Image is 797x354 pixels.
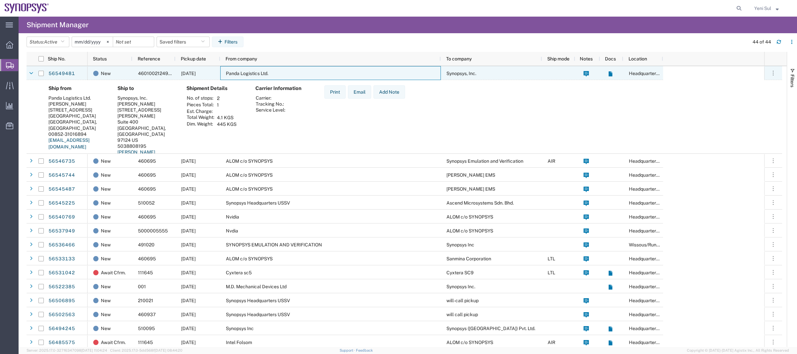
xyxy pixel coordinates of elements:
[348,85,371,99] button: Email
[48,101,107,107] div: [PERSON_NAME]
[181,228,196,233] span: 08/19/2025
[215,95,239,102] td: 2
[155,348,182,352] span: [DATE] 08:44:20
[186,121,215,128] th: Dim. Weight:
[48,323,75,334] a: 56494245
[226,270,252,275] span: Cyxtera sc5
[48,156,75,167] a: 56546735
[101,154,111,168] span: New
[226,326,254,331] span: Synopsys Inc
[138,326,155,331] span: 510095
[138,56,160,61] span: Reference
[72,37,113,47] input: Not set
[186,102,215,108] th: Pieces Total:
[138,298,153,303] span: 210021
[181,158,196,164] span: 08/21/2025
[446,228,493,233] span: ALOM c/o SYNOPSYS
[117,85,176,91] h4: Ship to
[181,298,196,303] span: 08/18/2025
[790,74,795,87] span: Filters
[629,284,672,289] span: Headquarters USSV
[226,56,257,61] span: From company
[117,119,176,125] div: Suite 400
[446,340,493,345] span: ALOM c/o SYNOPSYS
[446,242,474,247] span: Synopsys Inc
[629,158,672,164] span: Headquarters USSV
[101,66,111,80] span: New
[181,270,196,275] span: 08/19/2025
[117,107,176,119] div: [STREET_ADDRESS][PERSON_NAME]
[27,17,89,33] h4: Shipment Manager
[186,85,245,91] h4: Shipment Details
[226,256,273,261] span: ALOM c/o SYNOPSYS
[48,282,75,292] a: 56522385
[754,5,771,12] span: Yeni Sul
[101,224,111,238] span: New
[117,101,176,107] div: [PERSON_NAME]
[446,56,472,61] span: To company
[181,340,196,345] span: 08/19/2025
[117,125,176,143] div: [GEOGRAPHIC_DATA], [GEOGRAPHIC_DATA] 97124 US
[138,312,156,317] span: 460937
[101,294,111,308] span: New
[138,186,156,192] span: 460695
[629,186,672,192] span: Headquarters USSV
[687,348,789,353] span: Copyright © [DATE]-[DATE] Agistix Inc., All Rights Reserved
[48,310,75,320] a: 56502563
[226,242,322,247] span: SYNOPSYS EMULATION AND VERIFICATION
[226,214,239,220] span: Nvidia
[48,198,75,209] a: 56545225
[101,335,126,349] span: Await Cfrm.
[48,137,90,149] a: [EMAIL_ADDRESS][DOMAIN_NAME]
[101,252,111,266] span: New
[81,348,107,352] span: [DATE] 11:04:24
[181,186,196,192] span: 08/21/2025
[101,308,111,321] span: New
[48,68,75,79] a: 56549481
[446,172,495,178] span: Javad EMS
[629,228,672,233] span: Headquarters USSV
[138,242,155,247] span: 491020
[181,56,206,61] span: Pickup date
[48,95,107,101] div: Panda Logistics Ltd.
[548,158,555,164] span: AIR
[48,131,107,137] div: 00852-31016894
[255,107,286,113] th: Service Level:
[181,326,196,331] span: 08/20/2025
[48,56,65,61] span: Ship No.
[446,158,523,164] span: Synopsys Emulation and Verification
[48,212,75,222] a: 56540769
[629,71,672,76] span: Headquarters USSV
[446,200,514,206] span: Ascend Microsystems Sdn. Bhd.
[138,158,156,164] span: 460695
[181,242,196,247] span: 08/20/2025
[215,121,239,128] td: 445 KGS
[255,95,286,101] th: Carrier:
[101,280,111,294] span: New
[580,56,593,61] span: Notes
[48,226,75,236] a: 56537949
[181,312,196,317] span: 08/15/2025
[138,340,153,345] span: 111645
[186,108,215,114] th: Est. Charge:
[629,242,675,247] span: Wissous/Rungis FR65
[547,56,569,61] span: Ship mode
[48,170,75,181] a: 56545744
[138,228,168,233] span: 5000005555
[753,39,771,45] div: 44 of 44
[101,238,111,252] span: New
[186,95,215,102] th: No. of stops:
[629,256,672,261] span: Headquarters USSV
[181,71,196,76] span: 08/20/2025
[101,182,111,196] span: New
[215,102,239,108] td: 1
[101,266,126,280] span: Await Cfrm.
[226,172,273,178] span: ALOM c/o SYNOPSYS
[226,312,290,317] span: Synopsys Headquarters USSV
[548,270,555,275] span: LTL
[226,71,268,76] span: Panda Logistics Ltd.
[138,284,146,289] span: 001
[255,101,286,107] th: Tracking No.:
[138,270,153,275] span: 111645
[446,312,478,317] span: will call pickup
